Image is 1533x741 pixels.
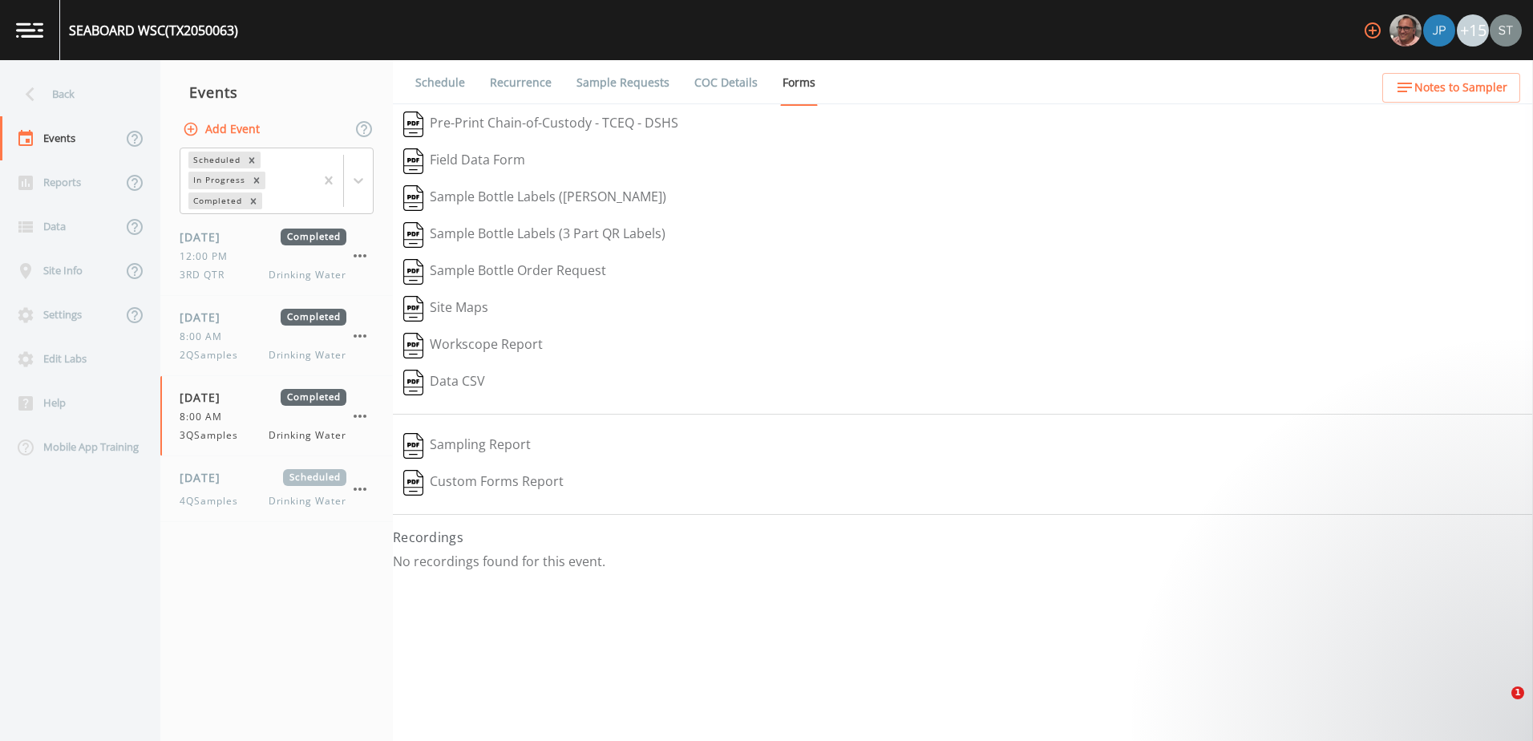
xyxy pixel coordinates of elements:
span: [DATE] [180,309,232,326]
span: 8:00 AM [180,330,232,344]
img: 8315ae1e0460c39f28dd315f8b59d613 [1490,14,1522,47]
span: 2QSamples [180,348,248,362]
div: Joshua gere Paul [1422,14,1456,47]
p: No recordings found for this event. [393,553,1533,569]
button: Pre-Print Chain-of-Custody - TCEQ - DSHS [393,106,689,143]
button: Workscope Report [393,327,553,364]
img: e2d790fa78825a4bb76dcb6ab311d44c [1389,14,1422,47]
span: [DATE] [180,469,232,486]
button: Data CSV [393,364,495,401]
span: Completed [281,229,346,245]
span: [DATE] [180,229,232,245]
span: 12:00 PM [180,249,237,264]
span: 1 [1511,686,1524,699]
span: [DATE] [180,389,232,406]
button: Sample Bottle Labels (3 Part QR Labels) [393,217,676,253]
a: Schedule [413,60,467,105]
div: Scheduled [188,152,243,168]
img: svg%3e [403,148,423,174]
a: Forms [780,60,818,106]
div: In Progress [188,172,248,188]
span: 3QSamples [180,428,248,443]
span: Drinking Water [269,348,346,362]
div: SEABOARD WSC (TX2050063) [69,21,238,40]
span: 8:00 AM [180,410,232,424]
span: Completed [281,309,346,326]
img: svg%3e [403,296,423,322]
span: Scheduled [283,469,346,486]
button: Site Maps [393,290,499,327]
iframe: Intercom live chat [1478,686,1517,725]
a: [DATE]Completed12:00 PM3RD QTRDrinking Water [160,216,393,296]
button: Notes to Sampler [1382,73,1520,103]
h4: Recordings [393,528,1533,547]
a: [DATE]Completed8:00 AM2QSamplesDrinking Water [160,296,393,376]
img: logo [16,22,43,38]
a: [DATE]Completed8:00 AM3QSamplesDrinking Water [160,376,393,456]
a: Sample Requests [574,60,672,105]
div: Completed [188,192,245,209]
a: Recurrence [487,60,554,105]
button: Sample Bottle Labels ([PERSON_NAME]) [393,180,677,217]
span: Completed [281,389,346,406]
img: svg%3e [403,222,423,248]
span: Notes to Sampler [1414,78,1507,98]
img: svg%3e [403,470,423,496]
div: Mike Franklin [1389,14,1422,47]
img: svg%3e [403,185,423,211]
img: 41241ef155101aa6d92a04480b0d0000 [1423,14,1455,47]
button: Custom Forms Report [393,464,574,501]
img: svg%3e [403,259,423,285]
img: svg%3e [403,333,423,358]
a: [DATE]Scheduled4QSamplesDrinking Water [160,456,393,522]
div: Remove Scheduled [243,152,261,168]
img: svg%3e [403,370,423,395]
span: Drinking Water [269,268,346,282]
button: Field Data Form [393,143,536,180]
div: Remove Completed [245,192,262,209]
img: svg%3e [403,111,423,137]
button: Sampling Report [393,427,541,464]
div: +15 [1457,14,1489,47]
button: Add Event [180,115,266,144]
a: COC Details [692,60,760,105]
div: Remove In Progress [248,172,265,188]
button: Sample Bottle Order Request [393,253,617,290]
span: Drinking Water [269,494,346,508]
span: 4QSamples [180,494,248,508]
span: Drinking Water [269,428,346,443]
img: svg%3e [403,433,423,459]
span: 3RD QTR [180,268,234,282]
div: Events [160,72,393,112]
